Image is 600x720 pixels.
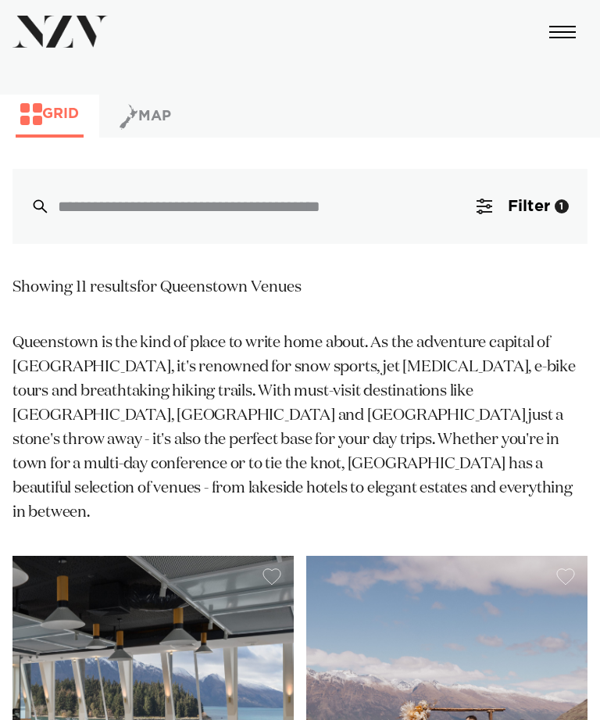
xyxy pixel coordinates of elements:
[508,199,550,214] span: Filter
[12,331,587,525] p: Queenstown is the kind of place to write home about. As the adventure capital of [GEOGRAPHIC_DATA...
[12,275,302,299] div: Showing 11 results
[16,102,84,138] button: Grid
[137,279,302,295] span: for Queenstown Venues
[555,199,569,213] div: 1
[115,102,176,138] button: Map
[458,169,587,244] button: Filter1
[12,16,108,48] img: nzv-logo.png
